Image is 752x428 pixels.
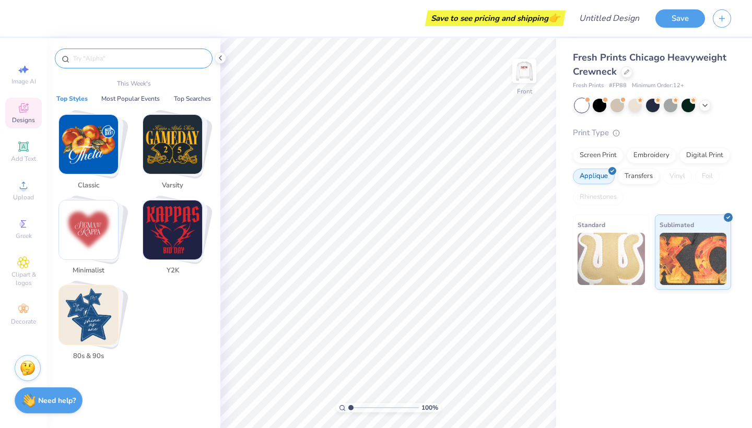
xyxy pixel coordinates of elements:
[156,181,190,191] span: Varsity
[16,232,32,240] span: Greek
[72,181,105,191] span: Classic
[38,396,76,406] strong: Need help?
[679,148,730,163] div: Digital Print
[72,266,105,276] span: Minimalist
[156,266,190,276] span: Y2K
[571,8,648,29] input: Untitled Design
[52,200,131,280] button: Stack Card Button Minimalist
[578,219,605,230] span: Standard
[660,233,727,285] img: Sublimated
[573,51,726,78] span: Fresh Prints Chicago Heavyweight Crewneck
[98,93,163,104] button: Most Popular Events
[655,9,705,28] button: Save
[578,233,645,285] img: Standard
[695,169,720,184] div: Foil
[72,53,206,64] input: Try "Alpha"
[11,317,36,326] span: Decorate
[12,116,35,124] span: Designs
[627,148,676,163] div: Embroidery
[171,93,214,104] button: Top Searches
[59,286,118,344] img: 80s & 90s
[143,200,202,259] img: Y2K
[11,77,36,86] span: Image AI
[573,127,731,139] div: Print Type
[548,11,560,24] span: 👉
[117,79,151,88] p: This Week's
[428,10,563,26] div: Save to see pricing and shipping
[573,81,604,90] span: Fresh Prints
[609,81,627,90] span: # FP88
[143,115,202,174] img: Varsity
[663,169,692,184] div: Vinyl
[573,169,615,184] div: Applique
[136,114,215,195] button: Stack Card Button Varsity
[11,154,36,163] span: Add Text
[618,169,660,184] div: Transfers
[59,115,118,174] img: Classic
[72,351,105,362] span: 80s & 90s
[52,285,131,365] button: Stack Card Button 80s & 90s
[573,148,624,163] div: Screen Print
[52,114,131,195] button: Stack Card Button Classic
[136,200,215,280] button: Stack Card Button Y2K
[13,193,34,201] span: Upload
[514,61,535,81] img: Front
[632,81,684,90] span: Minimum Order: 12 +
[660,219,694,230] span: Sublimated
[517,87,532,96] div: Front
[573,189,624,205] div: Rhinestones
[5,270,42,287] span: Clipart & logos
[421,403,438,412] span: 100 %
[53,93,91,104] button: Top Styles
[59,200,118,259] img: Minimalist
